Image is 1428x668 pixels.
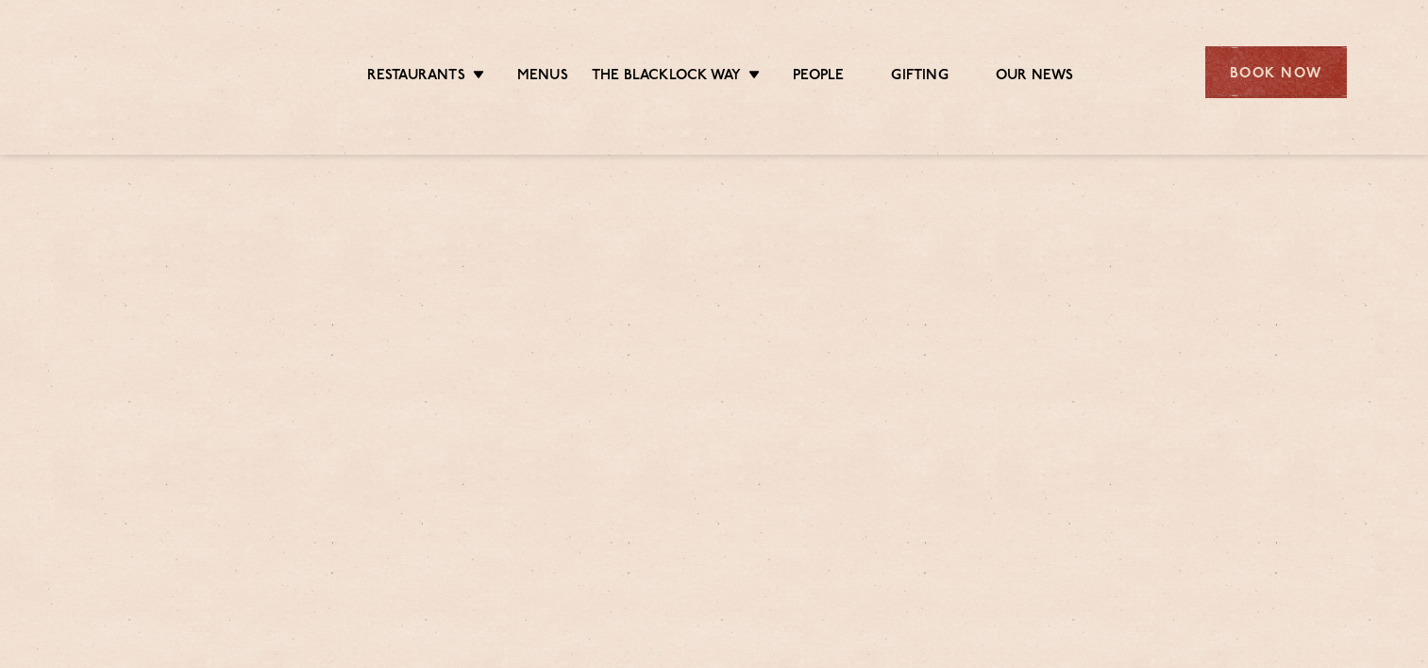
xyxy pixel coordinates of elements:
[517,67,568,88] a: Menus
[592,67,741,88] a: The Blacklock Way
[793,67,844,88] a: People
[996,67,1074,88] a: Our News
[891,67,948,88] a: Gifting
[82,18,245,126] img: svg%3E
[1205,46,1347,98] div: Book Now
[367,67,465,88] a: Restaurants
